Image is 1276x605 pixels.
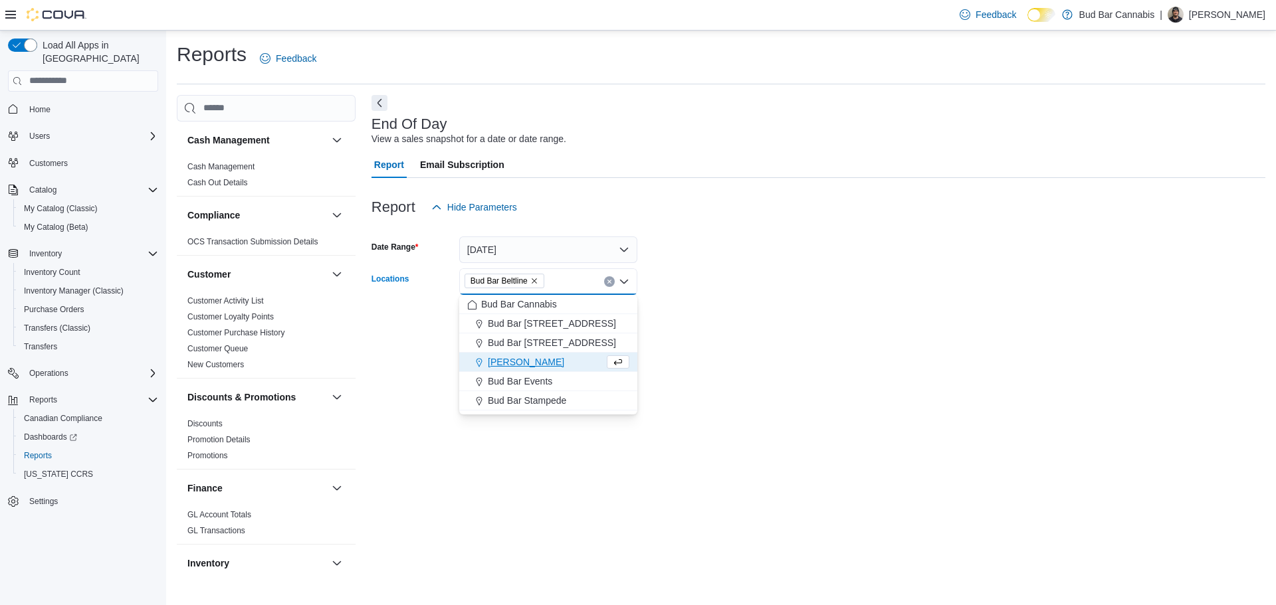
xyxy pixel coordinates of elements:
[187,328,285,337] a: Customer Purchase History
[19,264,158,280] span: Inventory Count
[19,429,158,445] span: Dashboards
[530,277,538,285] button: Remove Bud Bar Beltline from selection in this group
[13,218,163,236] button: My Catalog (Beta)
[19,219,158,235] span: My Catalog (Beta)
[488,375,552,388] span: Bud Bar Events
[276,52,316,65] span: Feedback
[24,493,158,509] span: Settings
[24,101,158,118] span: Home
[187,434,251,445] span: Promotion Details
[372,199,415,215] h3: Report
[13,428,163,446] a: Dashboards
[24,286,124,296] span: Inventory Manager (Classic)
[187,209,326,222] button: Compliance
[24,267,80,278] span: Inventory Count
[187,268,231,281] h3: Customer
[13,446,163,465] button: Reports
[3,491,163,511] button: Settings
[19,466,98,482] a: [US_STATE] CCRS
[3,244,163,263] button: Inventory
[459,314,637,333] button: Bud Bar [STREET_ADDRESS]
[187,390,296,404] h3: Discounts & Promotions
[19,302,158,317] span: Purchase Orders
[19,448,158,464] span: Reports
[177,507,356,544] div: Finance
[24,469,93,479] span: [US_STATE] CCRS
[187,481,326,495] button: Finance
[177,293,356,378] div: Customer
[24,155,158,171] span: Customers
[459,295,637,410] div: Choose from the following options
[187,344,248,353] a: Customer Queue
[372,132,566,146] div: View a sales snapshot for a date or date range.
[329,480,345,496] button: Finance
[29,104,51,115] span: Home
[619,276,629,287] button: Close list of options
[37,39,158,65] span: Load All Apps in [GEOGRAPHIC_DATA]
[177,41,247,68] h1: Reports
[426,194,522,220] button: Hide Parameters
[329,389,345,405] button: Discounts & Promotions
[3,127,163,145] button: Users
[24,365,74,381] button: Operations
[187,451,228,460] a: Promotions
[19,466,158,482] span: Washington CCRS
[1168,7,1184,23] div: Eric B
[187,557,326,570] button: Inventory
[19,410,158,426] span: Canadian Compliance
[447,201,517,214] span: Hide Parameters
[255,45,322,72] a: Feedback
[13,282,163,300] button: Inventory Manager (Classic)
[1189,7,1265,23] p: [PERSON_NAME]
[24,413,102,424] span: Canadian Compliance
[24,182,62,198] button: Catalog
[481,298,557,311] span: Bud Bar Cannabis
[24,128,55,144] button: Users
[329,132,345,148] button: Cash Management
[187,296,264,306] span: Customer Activity List
[187,133,326,147] button: Cash Management
[24,246,158,262] span: Inventory
[187,450,228,461] span: Promotions
[3,153,163,173] button: Customers
[29,368,68,379] span: Operations
[187,509,251,520] span: GL Account Totals
[187,236,318,247] span: OCS Transaction Submission Details
[1027,8,1055,22] input: Dark Mode
[24,432,77,442] span: Dashboards
[19,283,158,299] span: Inventory Manager (Classic)
[24,323,90,333] span: Transfers (Classic)
[329,266,345,282] button: Customer
[187,162,255,171] a: Cash Management
[24,102,56,118] a: Home
[29,394,57,405] span: Reports
[177,234,356,255] div: Compliance
[471,274,528,288] span: Bud Bar Beltline
[187,327,285,338] span: Customer Purchase History
[459,353,637,372] button: [PERSON_NAME]
[19,339,62,355] a: Transfers
[187,390,326,404] button: Discounts & Promotions
[488,317,616,330] span: Bud Bar [STREET_ADDRESS]
[24,246,67,262] button: Inventory
[3,390,163,409] button: Reports
[29,248,62,259] span: Inventory
[459,391,637,410] button: Bud Bar Stampede
[187,343,248,354] span: Customer Queue
[19,302,90,317] a: Purchase Orders
[19,201,158,216] span: My Catalog (Classic)
[19,429,82,445] a: Dashboards
[372,274,409,284] label: Locations
[488,394,566,407] span: Bud Bar Stampede
[459,236,637,263] button: [DATE]
[372,95,387,111] button: Next
[187,435,251,444] a: Promotion Details
[19,339,158,355] span: Transfers
[187,161,255,172] span: Cash Management
[13,337,163,356] button: Transfers
[19,320,158,336] span: Transfers (Classic)
[24,392,158,408] span: Reports
[177,159,356,196] div: Cash Management
[187,360,244,369] a: New Customers
[372,116,447,132] h3: End Of Day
